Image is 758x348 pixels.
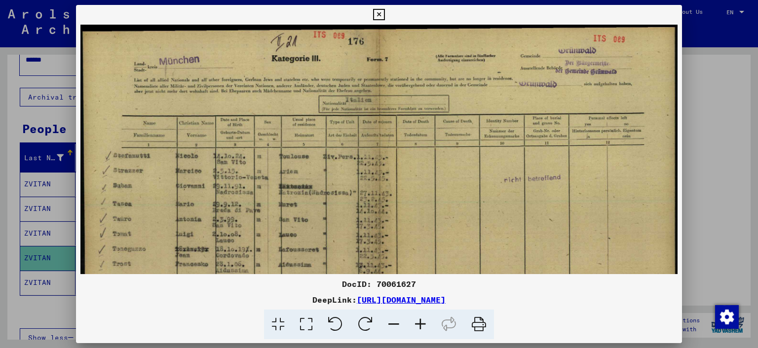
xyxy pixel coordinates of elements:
[76,294,682,306] div: DeepLink:
[715,305,739,329] img: Zustimmung ändern
[76,278,682,290] div: DocID: 70061627
[357,295,446,305] a: [URL][DOMAIN_NAME]
[715,305,738,328] div: Zustimmung ändern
